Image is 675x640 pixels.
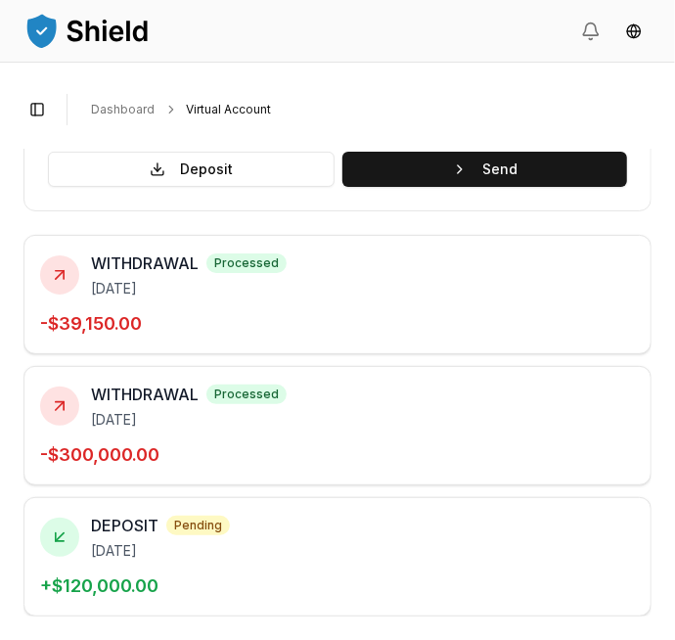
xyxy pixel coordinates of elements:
[91,383,199,406] span: WITHDRAWAL
[91,102,636,117] nav: breadcrumb
[206,253,287,273] span: processed
[91,279,635,298] p: [DATE]
[206,385,287,404] span: processed
[48,152,335,187] button: Deposit
[166,516,230,535] span: pending
[91,514,158,537] span: DEPOSIT
[91,102,155,117] a: Dashboard
[23,11,151,50] img: ShieldPay Logo
[40,572,635,600] p: + $120,000.00
[91,251,199,275] span: WITHDRAWAL
[40,441,635,469] p: - $300,000.00
[342,152,627,187] button: Send
[40,310,635,338] p: - $39,150.00
[91,541,635,561] p: [DATE]
[91,410,635,430] p: [DATE]
[186,102,271,117] a: Virtual Account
